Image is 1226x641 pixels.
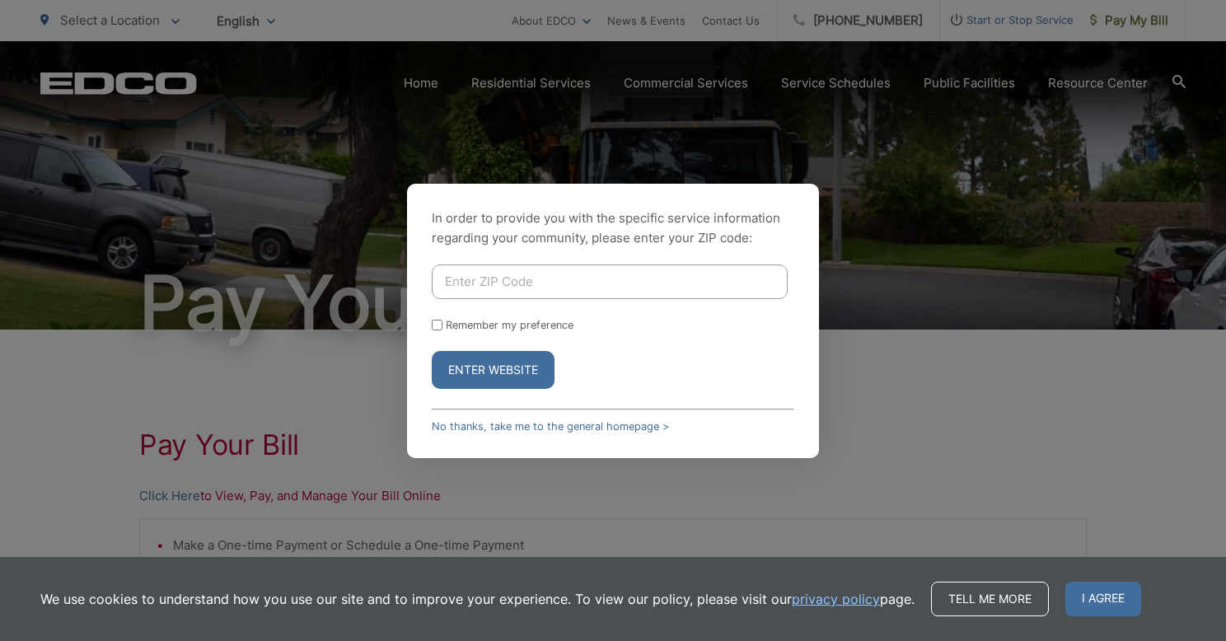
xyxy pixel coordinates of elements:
label: Remember my preference [446,319,573,331]
p: In order to provide you with the specific service information regarding your community, please en... [432,208,794,248]
span: I agree [1065,582,1141,616]
a: No thanks, take me to the general homepage > [432,420,669,433]
p: We use cookies to understand how you use our site and to improve your experience. To view our pol... [40,589,915,609]
a: Tell me more [931,582,1049,616]
button: Enter Website [432,351,555,389]
a: privacy policy [792,589,880,609]
input: Enter ZIP Code [432,264,788,299]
